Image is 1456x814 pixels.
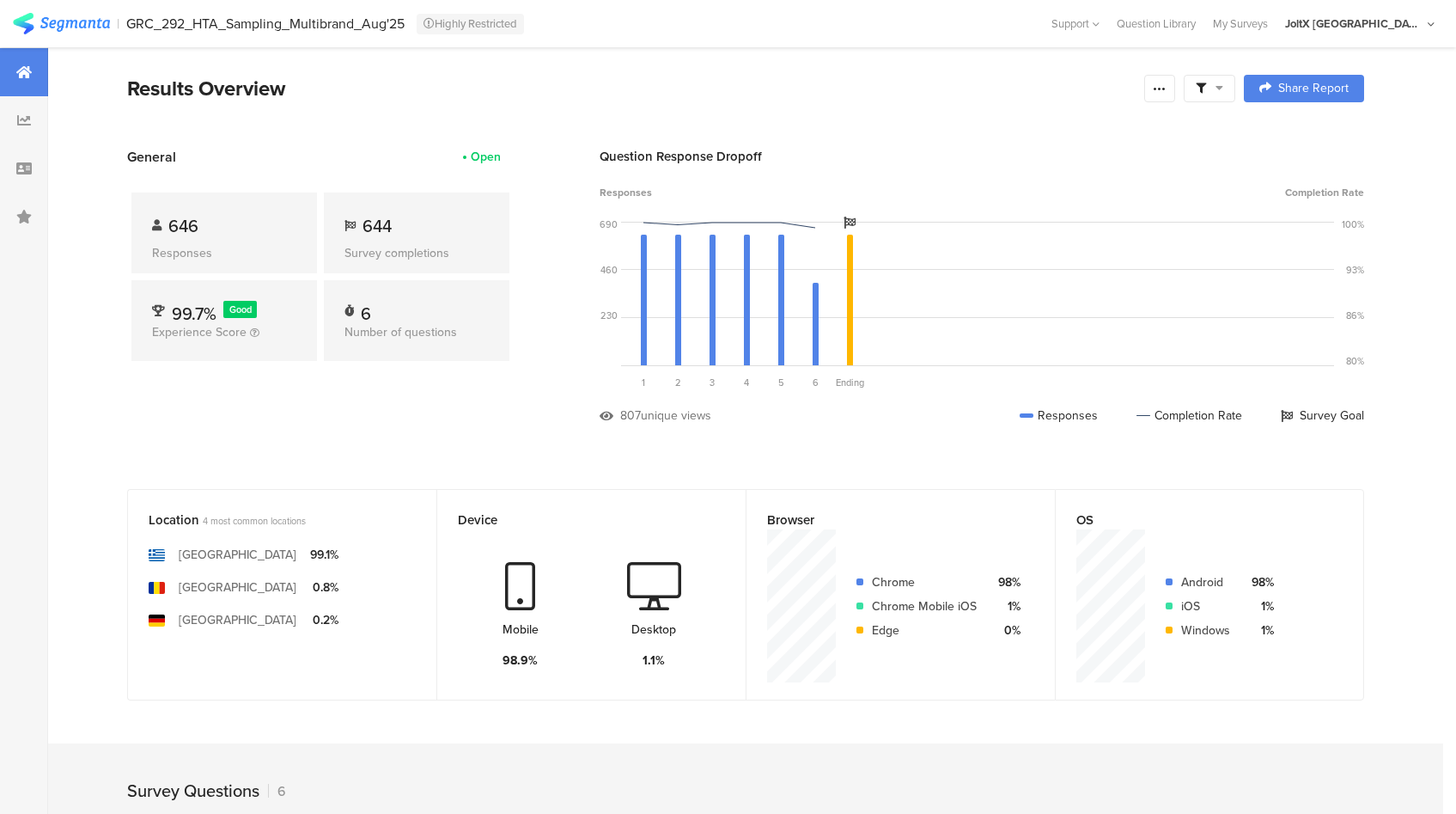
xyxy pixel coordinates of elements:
[1346,309,1364,322] div: 86%
[767,511,1006,529] div: Browser
[1204,15,1276,32] a: My Surveys
[600,309,618,322] div: 230
[126,15,405,32] div: GRC_292_HTA_Sampling_Multibrand_Aug'25
[310,546,338,564] div: 99.1%
[127,778,259,804] div: Survey Questions
[1076,511,1314,529] div: OS
[503,652,538,670] div: 98.9%
[344,323,457,341] span: Number of questions
[1181,621,1230,640] div: Windows
[872,573,977,591] div: Chrome
[361,301,371,318] div: 6
[1278,83,1349,95] span: Share Report
[1281,407,1364,425] div: Survey Goal
[631,621,676,639] div: Desktop
[179,611,296,629] div: [GEOGRAPHIC_DATA]
[1108,15,1204,32] a: Question Library
[1051,10,1100,37] div: Support
[1285,185,1364,200] span: Completion Rate
[778,376,784,389] span: 5
[471,148,501,166] div: Open
[710,376,715,389] span: 3
[1244,621,1274,640] div: 1%
[642,376,645,389] span: 1
[990,573,1020,591] div: 98%
[172,301,216,327] span: 99.7%
[600,263,618,277] div: 460
[1346,263,1364,277] div: 93%
[344,244,489,262] div: Survey completions
[1136,407,1242,425] div: Completion Rate
[179,546,296,564] div: [GEOGRAPHIC_DATA]
[417,14,524,34] div: Highly Restricted
[675,376,681,389] span: 2
[13,13,110,34] img: segmanta logo
[149,511,387,529] div: Location
[268,781,286,801] div: 6
[1181,573,1230,591] div: Android
[1244,597,1274,615] div: 1%
[1285,15,1422,32] div: JoltX [GEOGRAPHIC_DATA]
[127,147,176,167] span: General
[832,376,867,389] div: Ending
[310,611,338,629] div: 0.2%
[813,376,819,389] span: 6
[1342,217,1364,231] div: 100%
[229,303,252,316] span: Good
[844,217,856,229] i: Survey Goal
[152,323,247,341] span: Experience Score
[168,213,198,239] span: 646
[1020,407,1098,425] div: Responses
[643,652,665,670] div: 1.1%
[310,578,338,597] div: 0.8%
[127,73,1136,104] div: Results Overview
[1181,597,1230,615] div: iOS
[600,147,1364,166] div: Question Response Dropoff
[744,376,749,389] span: 4
[620,407,641,425] div: 807
[872,597,977,615] div: Chrome Mobile iOS
[362,213,392,239] span: 644
[1244,573,1274,591] div: 98%
[600,217,618,231] div: 690
[641,407,711,425] div: unique views
[203,514,306,528] span: 4 most common locations
[152,244,296,262] div: Responses
[990,597,1020,615] div: 1%
[117,14,119,34] div: |
[179,578,296,597] div: [GEOGRAPHIC_DATA]
[458,511,697,529] div: Device
[872,621,977,640] div: Edge
[600,185,652,200] span: Responses
[503,621,539,639] div: Mobile
[1346,354,1364,368] div: 80%
[990,621,1020,640] div: 0%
